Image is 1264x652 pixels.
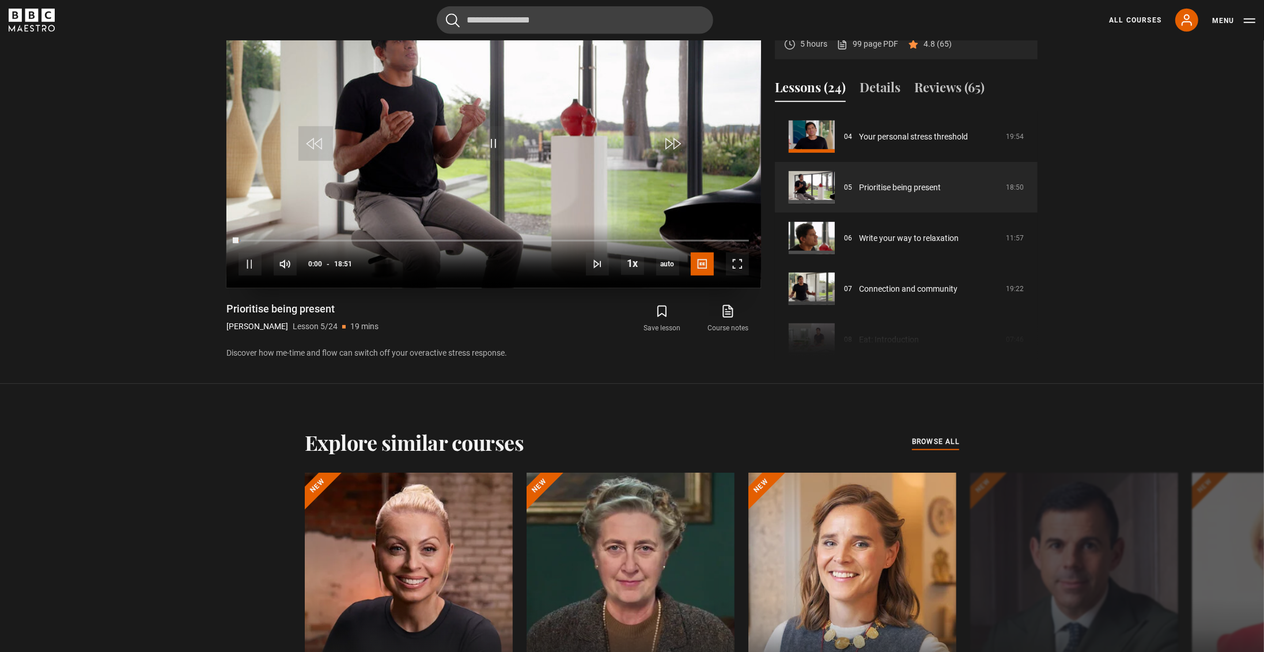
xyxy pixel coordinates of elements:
button: Playback Rate [621,252,644,275]
p: 5 hours [800,38,827,50]
span: auto [656,252,679,276]
a: 99 page PDF [837,38,898,50]
p: [PERSON_NAME] [226,321,288,333]
span: 0:00 [308,254,322,274]
button: Fullscreen [726,252,749,276]
div: Progress Bar [239,240,749,242]
button: Save lesson [629,302,695,336]
button: Mute [274,252,297,276]
p: Lesson 5/24 [293,321,338,333]
span: - [327,260,330,268]
p: Discover how me-time and flow can switch off your overactive stress response. [226,347,761,359]
button: Details [860,78,900,102]
a: Your personal stress threshold [859,131,968,143]
button: Next Lesson [586,252,609,276]
a: Prioritise being present [859,182,941,194]
a: Course notes [695,302,761,336]
a: Write your way to relaxation [859,232,959,244]
button: Toggle navigation [1212,15,1255,27]
a: All Courses [1109,15,1161,25]
a: Connection and community [859,283,958,295]
p: 19 mins [350,321,379,333]
a: browse all [912,436,959,449]
svg: BBC Maestro [9,9,55,32]
div: Current quality: 720p [656,252,679,276]
button: Reviews (65) [914,78,985,102]
span: browse all [912,436,959,447]
button: Captions [691,252,714,276]
button: Lessons (24) [775,78,846,102]
input: Search [437,6,713,34]
button: Submit the search query [446,13,460,28]
h1: Prioritise being present [226,302,379,316]
button: Pause [239,252,262,276]
p: 4.8 (65) [924,38,952,50]
h2: Explore similar courses [305,430,524,454]
span: 18:51 [334,254,352,274]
